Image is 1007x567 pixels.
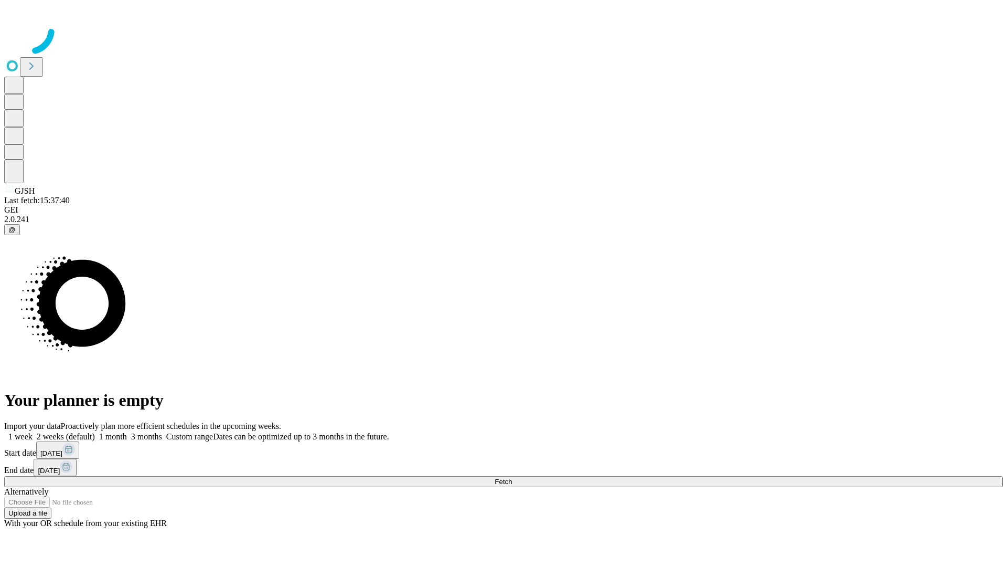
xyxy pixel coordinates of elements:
[61,422,281,430] span: Proactively plan more efficient schedules in the upcoming weeks.
[4,196,70,205] span: Last fetch: 15:37:40
[4,215,1003,224] div: 2.0.241
[131,432,162,441] span: 3 months
[4,476,1003,487] button: Fetch
[34,459,77,476] button: [DATE]
[38,467,60,475] span: [DATE]
[166,432,213,441] span: Custom range
[4,508,51,519] button: Upload a file
[40,449,62,457] span: [DATE]
[495,478,512,486] span: Fetch
[8,226,16,234] span: @
[99,432,127,441] span: 1 month
[213,432,389,441] span: Dates can be optimized up to 3 months in the future.
[4,442,1003,459] div: Start date
[4,422,61,430] span: Import your data
[4,224,20,235] button: @
[4,459,1003,476] div: End date
[4,519,167,528] span: With your OR schedule from your existing EHR
[4,391,1003,410] h1: Your planner is empty
[36,442,79,459] button: [DATE]
[37,432,95,441] span: 2 weeks (default)
[4,205,1003,215] div: GEI
[4,487,48,496] span: Alternatively
[8,432,33,441] span: 1 week
[15,186,35,195] span: GJSH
